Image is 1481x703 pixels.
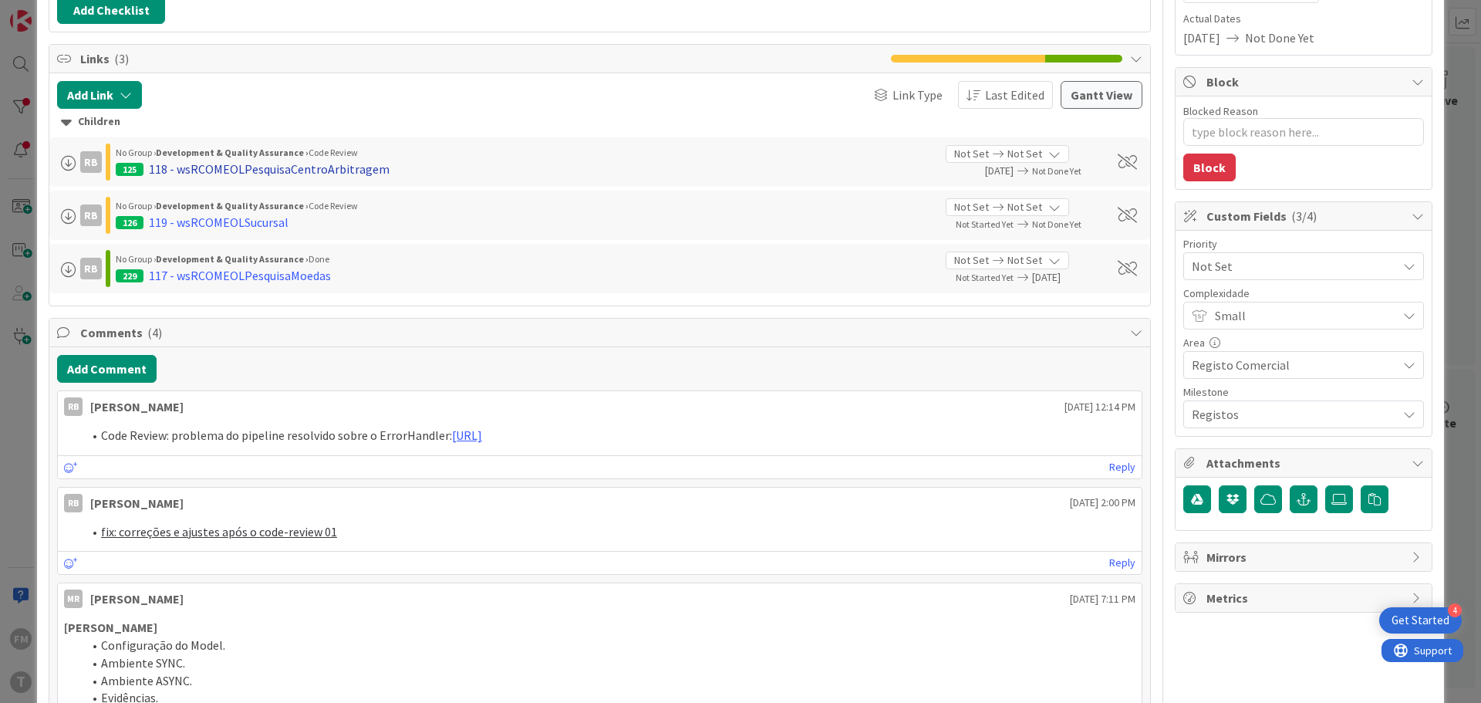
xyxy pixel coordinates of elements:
[101,673,192,688] span: Ambiente ASYNC.
[1291,208,1317,224] span: ( 3/4 )
[32,2,70,21] span: Support
[1183,288,1424,299] div: Complexidade
[64,620,157,635] strong: [PERSON_NAME]
[1206,589,1404,607] span: Metrics
[80,49,883,68] span: Links
[156,253,309,265] b: Development & Quality Assurance ›
[80,204,102,226] div: RB
[309,147,358,158] span: Code Review
[1007,252,1042,269] span: Not Set
[452,428,482,443] a: [URL]
[1109,553,1135,573] a: Reply
[116,163,143,176] div: 125
[57,81,142,109] button: Add Link
[956,218,1014,230] span: Not Started Yet
[64,397,83,416] div: RB
[101,524,337,539] a: fix: correções e ajustes após o code-review 01
[64,590,83,608] div: MR
[1206,548,1404,566] span: Mirrors
[64,494,83,512] div: RB
[1032,165,1081,177] span: Not Done Yet
[90,590,184,608] div: [PERSON_NAME]
[1109,458,1135,477] a: Reply
[1206,454,1404,472] span: Attachments
[1192,255,1389,277] span: Not Set
[892,86,943,104] span: Link Type
[116,147,156,158] span: No Group ›
[116,253,156,265] span: No Group ›
[80,151,102,173] div: RB
[156,200,309,211] b: Development & Quality Assurance ›
[101,655,185,671] span: Ambiente SYNC.
[1245,29,1314,47] span: Not Done Yet
[149,266,331,285] div: 117 - wsRCOMEOLPesquisaMoedas
[958,81,1053,109] button: Last Edited
[1070,495,1135,511] span: [DATE] 2:00 PM
[954,252,989,269] span: Not Set
[80,323,1122,342] span: Comments
[1192,404,1389,425] span: Registos
[1192,354,1389,376] span: Registo Comercial
[1206,73,1404,91] span: Block
[309,253,329,265] span: Done
[1007,146,1042,162] span: Not Set
[1183,238,1424,249] div: Priority
[1392,613,1449,628] div: Get Started
[156,147,309,158] b: Development & Quality Assurance ›
[1183,29,1220,47] span: [DATE]
[946,163,1014,179] span: [DATE]
[1061,81,1142,109] button: Gantt View
[90,397,184,416] div: [PERSON_NAME]
[309,200,358,211] span: Code Review
[1064,399,1135,415] span: [DATE] 12:14 PM
[83,427,1135,444] li: Code Review: problema do pipeline resolvido sobre o ErrorHandler:
[1183,387,1424,397] div: Milestone
[1183,154,1236,181] button: Block
[147,325,162,340] span: ( 4 )
[1183,337,1424,348] div: Area
[101,637,225,653] span: Configuração do Model.
[1183,11,1424,27] span: Actual Dates
[1007,199,1042,215] span: Not Set
[1032,218,1081,230] span: Not Done Yet
[57,355,157,383] button: Add Comment
[116,216,143,229] div: 126
[149,213,288,232] div: 119 - wsRCOMEOLSucursal
[956,272,1014,283] span: Not Started Yet
[1206,207,1404,225] span: Custom Fields
[116,269,143,282] div: 229
[114,51,129,66] span: ( 3 )
[985,86,1044,104] span: Last Edited
[80,258,102,279] div: RB
[1183,104,1258,118] label: Blocked Reason
[1215,305,1389,326] span: Small
[1070,591,1135,607] span: [DATE] 7:11 PM
[954,199,989,215] span: Not Set
[116,200,156,211] span: No Group ›
[1379,607,1462,634] div: Open Get Started checklist, remaining modules: 4
[90,494,184,512] div: [PERSON_NAME]
[954,146,989,162] span: Not Set
[61,113,1139,130] div: Children
[1448,603,1462,617] div: 4
[149,160,390,178] div: 118 - wsRCOMEOLPesquisaCentroArbitragem
[1032,269,1100,286] span: [DATE]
